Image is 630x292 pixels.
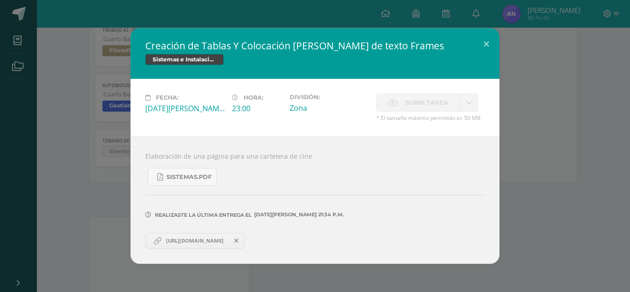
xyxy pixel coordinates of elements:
[148,168,217,186] a: Sistemas.pdf
[145,103,225,113] div: [DATE][PERSON_NAME]
[232,103,282,113] div: 23:00
[473,28,499,60] button: Close (Esc)
[131,137,499,263] div: Elaboración de una página para una cartelera de cine
[161,237,228,244] span: [URL][DOMAIN_NAME]
[145,233,245,249] a: [URL][DOMAIN_NAME]
[376,94,460,112] label: La fecha de entrega ha expirado
[166,173,212,181] span: Sistemas.pdf
[290,103,369,113] div: Zona
[156,94,178,101] span: Fecha:
[290,94,369,101] label: División:
[460,94,478,112] a: La fecha de entrega ha expirado
[405,94,448,111] span: Subir tarea
[252,215,344,215] span: [DATE][PERSON_NAME] 21:34 p.m.
[376,114,485,122] span: * El tamaño máximo permitido es 50 MB
[155,212,252,218] span: Realizaste la última entrega el
[244,94,263,101] span: Hora:
[145,54,224,65] span: Sistemas e Instalación de Software
[145,39,485,52] h2: Creación de Tablas Y Colocación [PERSON_NAME] de texto Frames
[229,236,244,246] span: Remover entrega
